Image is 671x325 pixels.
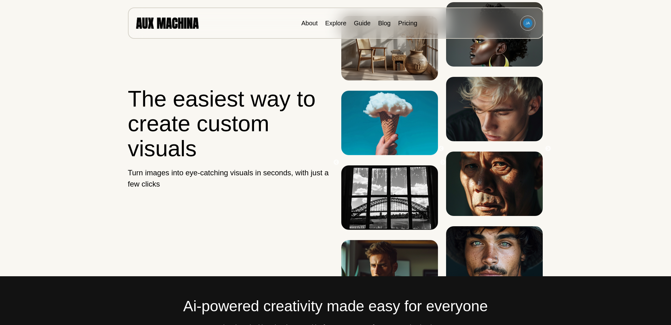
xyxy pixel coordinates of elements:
h1: The easiest way to create custom visuals [128,87,330,161]
img: Image [446,152,543,216]
a: Blog [378,20,391,27]
img: Image [446,226,543,291]
img: Image [341,165,438,230]
a: Guide [354,20,370,27]
a: Pricing [398,20,417,27]
img: Image [341,91,438,155]
p: Turn images into eye-catching visuals in seconds, with just a few clicks [128,167,330,190]
button: Previous [438,146,444,152]
h2: Ai-powered creativity made easy for everyone [128,295,543,317]
img: Avatar [523,18,532,28]
img: Image [341,240,438,304]
a: Explore [325,20,346,27]
img: AUX MACHINA [136,17,199,28]
button: Next [545,146,551,152]
img: Image [446,77,543,141]
button: Previous [333,159,339,166]
button: Next [440,159,446,166]
img: Image [341,16,438,80]
a: About [301,20,318,27]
